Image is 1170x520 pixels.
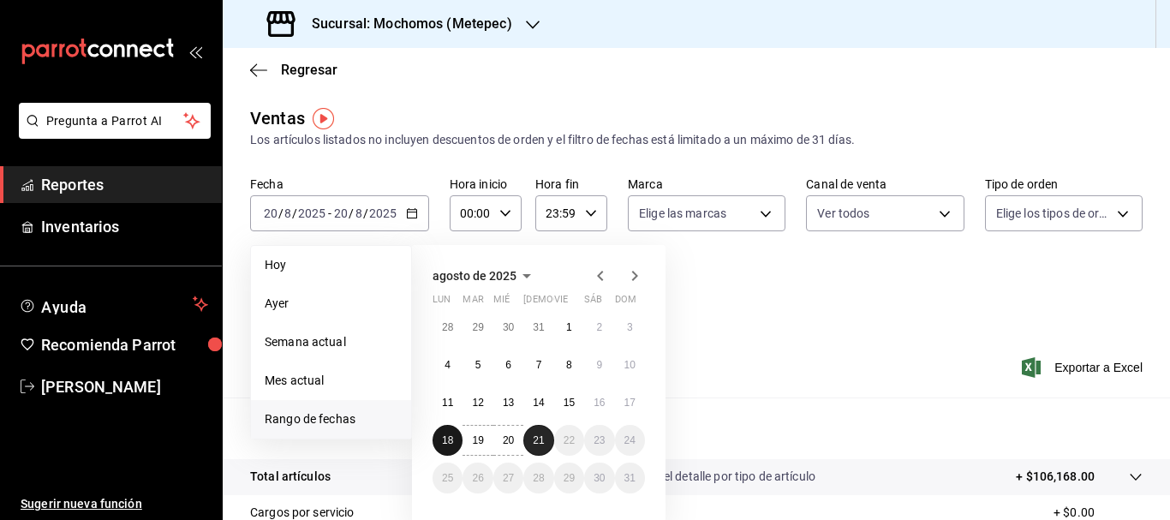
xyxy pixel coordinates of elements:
span: Pregunta a Parrot AI [46,112,184,130]
button: 14 de agosto de 2025 [523,387,553,418]
span: Recomienda Parrot [41,333,208,356]
button: 21 de agosto de 2025 [523,425,553,456]
button: 24 de agosto de 2025 [615,425,645,456]
button: open_drawer_menu [188,45,202,58]
input: -- [355,206,363,220]
button: 31 de agosto de 2025 [615,463,645,493]
input: -- [284,206,292,220]
button: 7 de agosto de 2025 [523,350,553,380]
abbr: 26 de agosto de 2025 [472,472,483,484]
button: Exportar a Excel [1025,357,1143,378]
label: Marca [628,178,785,190]
abbr: 13 de agosto de 2025 [503,397,514,409]
abbr: 15 de agosto de 2025 [564,397,575,409]
abbr: 10 de agosto de 2025 [624,359,636,371]
button: 20 de agosto de 2025 [493,425,523,456]
abbr: 6 de agosto de 2025 [505,359,511,371]
abbr: lunes [433,294,451,312]
abbr: 17 de agosto de 2025 [624,397,636,409]
span: [PERSON_NAME] [41,375,208,398]
button: 15 de agosto de 2025 [554,387,584,418]
button: 3 de agosto de 2025 [615,312,645,343]
button: 11 de agosto de 2025 [433,387,463,418]
button: 27 de agosto de 2025 [493,463,523,493]
label: Hora fin [535,178,607,190]
span: Elige los tipos de orden [996,205,1111,222]
abbr: 3 de agosto de 2025 [627,321,633,333]
abbr: 27 de agosto de 2025 [503,472,514,484]
abbr: 12 de agosto de 2025 [472,397,483,409]
abbr: 20 de agosto de 2025 [503,434,514,446]
abbr: 16 de agosto de 2025 [594,397,605,409]
label: Canal de venta [806,178,964,190]
button: agosto de 2025 [433,266,537,286]
button: 17 de agosto de 2025 [615,387,645,418]
div: Los artículos listados no incluyen descuentos de orden y el filtro de fechas está limitado a un m... [250,131,1143,149]
abbr: 24 de agosto de 2025 [624,434,636,446]
button: 16 de agosto de 2025 [584,387,614,418]
abbr: 14 de agosto de 2025 [533,397,544,409]
abbr: 23 de agosto de 2025 [594,434,605,446]
button: 23 de agosto de 2025 [584,425,614,456]
button: 30 de agosto de 2025 [584,463,614,493]
button: 19 de agosto de 2025 [463,425,492,456]
span: Reportes [41,173,208,196]
div: Ventas [250,105,305,131]
span: Elige las marcas [639,205,726,222]
input: ---- [368,206,397,220]
abbr: 21 de agosto de 2025 [533,434,544,446]
label: Tipo de orden [985,178,1143,190]
button: Pregunta a Parrot AI [19,103,211,139]
button: 8 de agosto de 2025 [554,350,584,380]
span: / [349,206,354,220]
abbr: 30 de julio de 2025 [503,321,514,333]
button: 28 de julio de 2025 [433,312,463,343]
button: 29 de agosto de 2025 [554,463,584,493]
span: Hoy [265,256,397,274]
abbr: 4 de agosto de 2025 [445,359,451,371]
abbr: 1 de agosto de 2025 [566,321,572,333]
span: / [292,206,297,220]
label: Fecha [250,178,429,190]
button: 26 de agosto de 2025 [463,463,492,493]
button: 2 de agosto de 2025 [584,312,614,343]
button: 31 de julio de 2025 [523,312,553,343]
p: + $106,168.00 [1016,468,1095,486]
abbr: 7 de agosto de 2025 [536,359,542,371]
input: -- [263,206,278,220]
input: ---- [297,206,326,220]
span: / [363,206,368,220]
button: 5 de agosto de 2025 [463,350,492,380]
abbr: 18 de agosto de 2025 [442,434,453,446]
span: / [278,206,284,220]
abbr: miércoles [493,294,510,312]
button: 22 de agosto de 2025 [554,425,584,456]
button: 25 de agosto de 2025 [433,463,463,493]
span: Mes actual [265,372,397,390]
abbr: 30 de agosto de 2025 [594,472,605,484]
abbr: 25 de agosto de 2025 [442,472,453,484]
abbr: viernes [554,294,568,312]
span: Ayuda [41,294,186,314]
abbr: 31 de agosto de 2025 [624,472,636,484]
span: Rango de fechas [265,410,397,428]
img: Tooltip marker [313,108,334,129]
p: Total artículos [250,468,331,486]
abbr: 28 de agosto de 2025 [533,472,544,484]
abbr: 22 de agosto de 2025 [564,434,575,446]
button: 13 de agosto de 2025 [493,387,523,418]
abbr: 29 de julio de 2025 [472,321,483,333]
button: 1 de agosto de 2025 [554,312,584,343]
abbr: jueves [523,294,624,312]
h3: Sucursal: Mochomos (Metepec) [298,14,512,34]
button: 29 de julio de 2025 [463,312,492,343]
span: - [328,206,331,220]
button: 30 de julio de 2025 [493,312,523,343]
abbr: martes [463,294,483,312]
abbr: 28 de julio de 2025 [442,321,453,333]
button: 12 de agosto de 2025 [463,387,492,418]
button: 4 de agosto de 2025 [433,350,463,380]
abbr: sábado [584,294,602,312]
